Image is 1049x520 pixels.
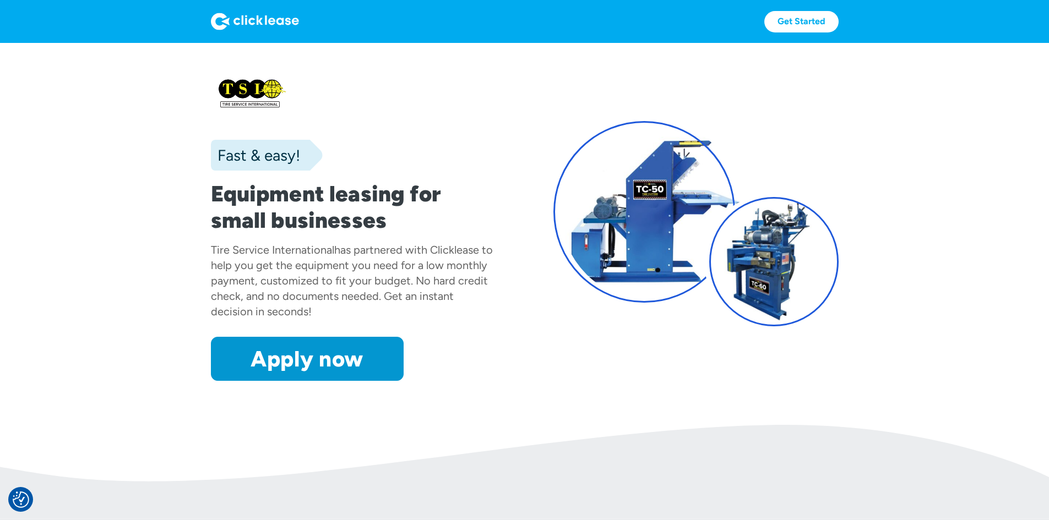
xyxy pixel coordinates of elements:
[211,13,299,30] img: Logo
[211,243,334,256] div: Tire Service International
[211,243,493,318] div: has partnered with Clicklease to help you get the equipment you need for a low monthly payment, c...
[764,11,839,32] a: Get Started
[13,491,29,508] img: Revisit consent button
[211,180,496,233] h1: Equipment leasing for small businesses
[211,144,300,166] div: Fast & easy!
[211,337,404,381] a: Apply now
[13,491,29,508] button: Consent Preferences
